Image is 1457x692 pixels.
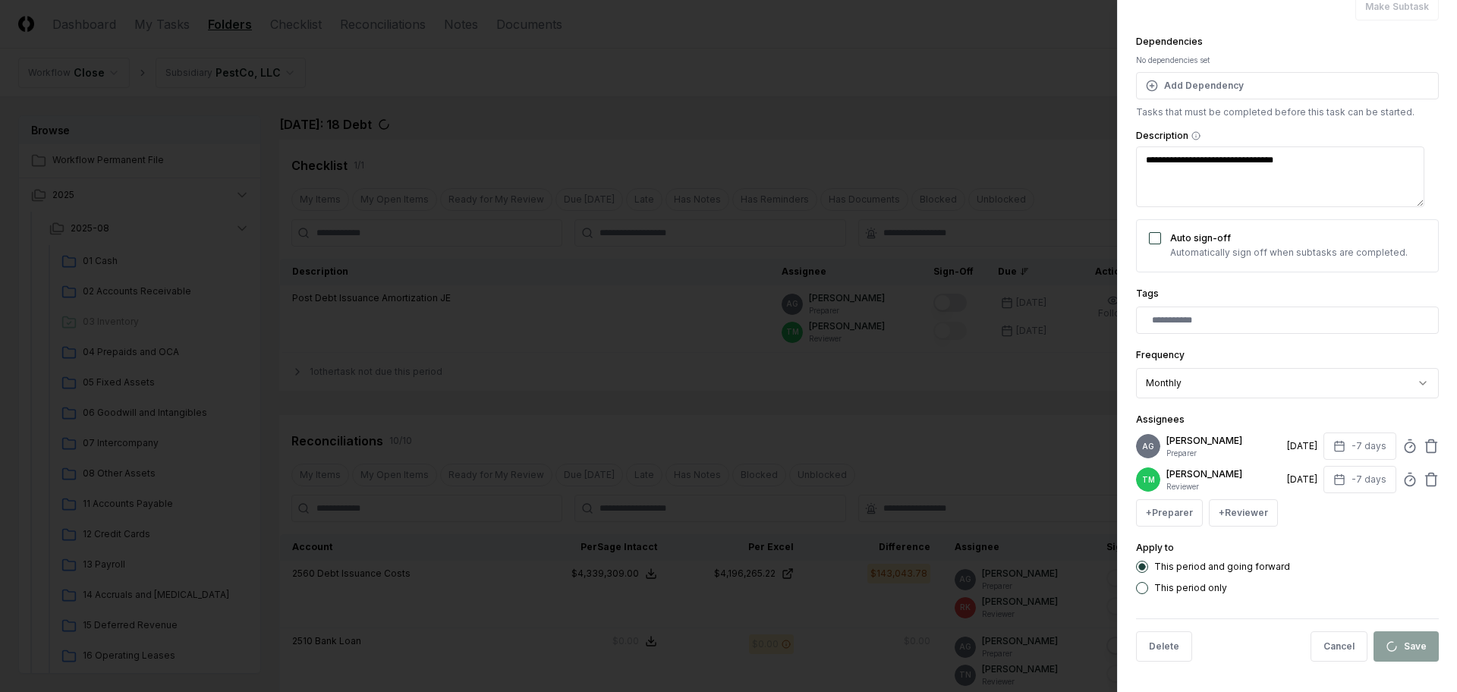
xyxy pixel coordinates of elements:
button: Add Dependency [1136,72,1439,99]
span: AG [1142,441,1154,452]
span: TM [1142,474,1155,486]
label: This period only [1154,583,1227,593]
p: Tasks that must be completed before this task can be started. [1136,105,1439,119]
button: Delete [1136,631,1192,662]
p: Automatically sign off when subtasks are completed. [1170,246,1408,259]
p: [PERSON_NAME] [1166,434,1281,448]
p: Preparer [1166,448,1281,459]
div: No dependencies set [1136,55,1439,66]
div: [DATE] [1287,439,1317,453]
label: Frequency [1136,349,1185,360]
button: -7 days [1323,466,1396,493]
button: Description [1191,131,1201,140]
label: Assignees [1136,414,1185,425]
label: Dependencies [1136,36,1203,47]
button: +Reviewer [1209,499,1278,527]
label: Auto sign-off [1170,232,1231,244]
button: -7 days [1323,432,1396,460]
label: This period and going forward [1154,562,1290,571]
p: Reviewer [1166,481,1281,492]
label: Description [1136,131,1439,140]
label: Tags [1136,288,1159,299]
button: +Preparer [1136,499,1203,527]
label: Apply to [1136,542,1174,553]
button: Cancel [1311,631,1367,662]
div: [DATE] [1287,473,1317,486]
p: [PERSON_NAME] [1166,467,1281,481]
